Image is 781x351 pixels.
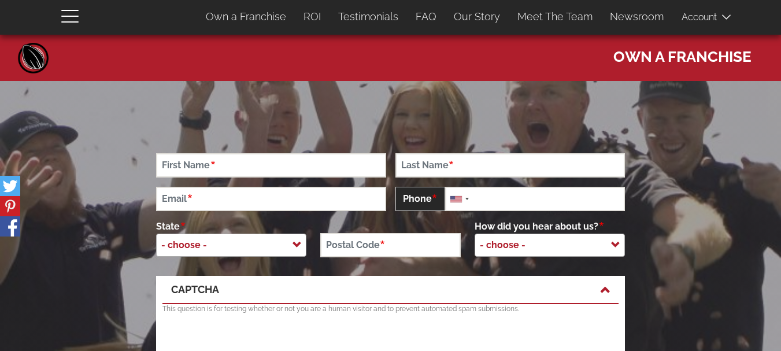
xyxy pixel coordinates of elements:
[197,5,295,29] a: Own a Franchise
[509,5,601,29] a: Meet The Team
[475,234,625,257] span: - choose -
[156,187,386,211] input: Email
[446,187,472,210] div: United States: +1
[601,5,672,29] a: Newsroom
[475,234,537,257] span: - choose -
[407,5,445,29] a: FAQ
[157,234,219,257] span: - choose -
[295,5,330,29] a: ROI
[613,42,752,67] span: Own a Franchise
[156,153,386,178] input: First Name
[171,282,610,297] a: CAPTCHA
[445,5,509,29] a: Our Story
[330,5,407,29] a: Testimonials
[395,153,625,178] input: Last Name
[320,233,461,257] input: Postal Code
[156,221,186,232] span: State
[475,221,604,232] span: How did you hear about us?
[156,234,306,257] span: - choose -
[395,187,445,211] span: Phone
[16,40,51,75] a: Home
[162,304,619,314] p: This question is for testing whether or not you are a human visitor and to prevent automated spam...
